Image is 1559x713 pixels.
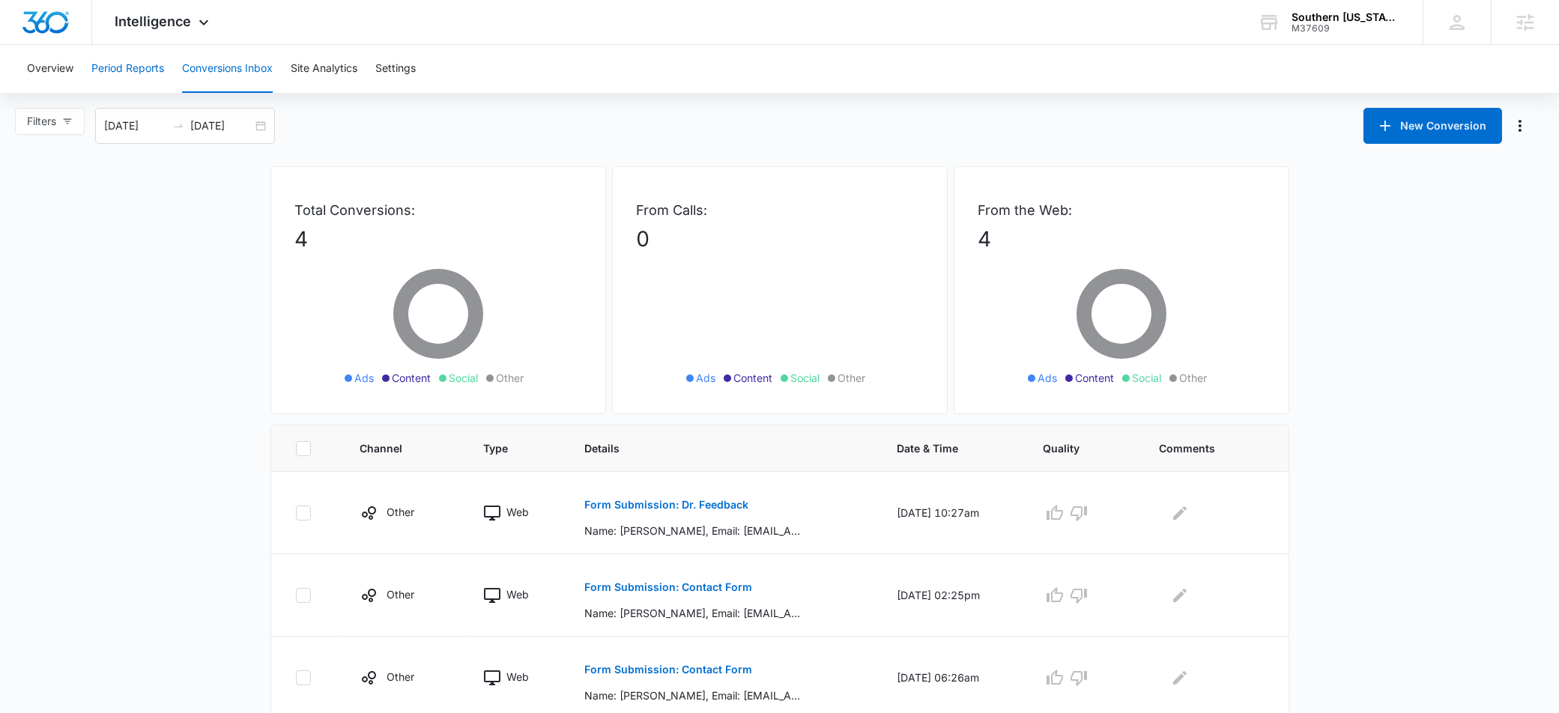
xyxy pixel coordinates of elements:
button: Edit Comments [1168,583,1192,607]
button: Form Submission: Contact Form [584,569,752,605]
p: Name: [PERSON_NAME], Email: [EMAIL_ADDRESS][DOMAIN_NAME], Phone: [PHONE_NUMBER], What can we help... [584,605,802,621]
p: 4 [978,223,1265,255]
span: swap-right [172,120,184,132]
input: Start date [104,118,166,134]
p: Form Submission: Dr. Feedback [584,500,748,510]
span: Other [1180,370,1208,386]
p: Web [506,586,529,602]
button: Settings [375,45,416,93]
span: Date & Time [897,440,985,456]
span: Quality [1043,440,1101,456]
span: Other [838,370,866,386]
p: 0 [637,223,923,255]
span: Comments [1159,440,1243,456]
button: Conversions Inbox [182,45,273,93]
p: From the Web: [978,200,1265,220]
p: Other [387,669,414,685]
div: account name [1292,11,1401,23]
p: From Calls: [637,200,923,220]
button: Site Analytics [291,45,357,93]
p: Form Submission: Contact Form [584,664,752,675]
button: Form Submission: Contact Form [584,652,752,688]
span: Ads [355,370,375,386]
div: account id [1292,23,1401,34]
span: Ads [1038,370,1058,386]
p: Other [387,586,414,602]
td: [DATE] 10:27am [879,472,1025,554]
p: Total Conversions: [295,200,581,220]
button: Form Submission: Dr. Feedback [584,487,748,523]
span: Social [791,370,820,386]
span: Filters [27,113,56,130]
button: Edit Comments [1168,666,1192,690]
span: Details [584,440,839,456]
span: Channel [360,440,426,456]
span: Content [734,370,773,386]
button: New Conversion [1363,108,1502,144]
button: Period Reports [91,45,164,93]
p: Form Submission: Contact Form [584,582,752,592]
p: Web [506,669,529,685]
p: Name: [PERSON_NAME], Email: [EMAIL_ADDRESS][DOMAIN_NAME], Phone: [PHONE_NUMBER], Please briefly d... [584,523,802,538]
p: Other [387,504,414,520]
td: [DATE] 02:25pm [879,554,1025,637]
button: Edit Comments [1168,501,1192,525]
span: Social [1133,370,1162,386]
input: End date [190,118,252,134]
span: Type [483,440,527,456]
span: Other [497,370,524,386]
p: 4 [295,223,581,255]
span: to [172,120,184,132]
span: Content [1076,370,1115,386]
button: Manage Numbers [1508,114,1532,138]
span: Ads [697,370,716,386]
button: Overview [27,45,73,93]
p: Web [506,504,529,520]
button: Filters [15,108,85,135]
span: Social [449,370,479,386]
p: Name: [PERSON_NAME], Email: [EMAIL_ADDRESS][DOMAIN_NAME], Phone: [PHONE_NUMBER], What can we help... [584,688,802,703]
span: Content [393,370,432,386]
span: Intelligence [115,13,191,29]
